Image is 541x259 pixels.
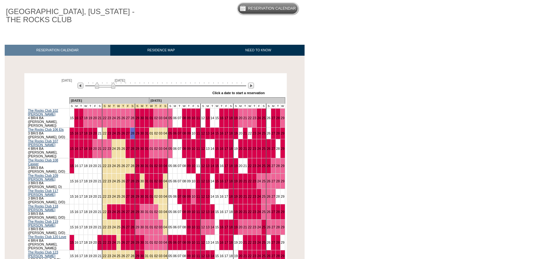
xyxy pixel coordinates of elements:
[107,131,111,135] a: 23
[257,131,261,135] a: 24
[168,116,172,120] a: 05
[267,147,270,150] a: 26
[243,116,247,120] a: 21
[211,254,214,258] a: 14
[276,241,280,244] a: 28
[243,131,247,135] a: 21
[191,147,195,150] a: 10
[154,210,158,214] a: 02
[229,225,233,229] a: 18
[126,195,130,198] a: 27
[248,164,252,168] a: 22
[154,179,158,183] a: 02
[121,116,125,120] a: 26
[159,147,162,150] a: 03
[212,45,305,56] a: NEED TO KNOW
[98,116,102,120] a: 21
[131,225,134,229] a: 28
[163,116,167,120] a: 04
[126,179,130,183] a: 27
[77,83,83,89] img: Previous
[267,164,270,168] a: 26
[243,210,247,214] a: 21
[126,210,130,214] a: 27
[70,147,74,150] a: 15
[154,225,158,229] a: 02
[110,45,212,56] a: RESIDENCE MAP
[28,139,58,147] a: The Rocks Club 107 [PERSON_NAME]
[145,225,149,229] a: 31
[229,164,233,168] a: 18
[196,179,200,183] a: 11
[271,164,275,168] a: 27
[136,147,139,150] a: 29
[159,225,162,229] a: 03
[112,116,116,120] a: 24
[191,254,195,258] a: 10
[159,116,162,120] a: 03
[182,147,186,150] a: 08
[196,147,200,150] a: 11
[5,45,110,56] a: RESERVATION CALENDAR
[276,116,280,120] a: 28
[281,210,285,214] a: 29
[131,195,134,198] a: 28
[234,195,238,198] a: 19
[201,210,205,214] a: 12
[201,179,205,183] a: 12
[239,210,242,214] a: 20
[131,147,134,150] a: 28
[229,131,233,135] a: 18
[281,179,285,183] a: 29
[154,241,158,244] a: 02
[159,179,162,183] a: 03
[248,210,252,214] a: 22
[28,204,58,212] a: The Rocks Club 118 [PERSON_NAME]
[252,241,256,244] a: 23
[206,131,210,135] a: 13
[281,164,285,168] a: 29
[70,131,74,135] a: 15
[173,241,177,244] a: 06
[248,83,254,89] img: Next
[117,131,121,135] a: 25
[140,164,144,168] a: 30
[262,116,266,120] a: 25
[168,131,172,135] a: 05
[211,131,214,135] a: 14
[145,131,149,135] a: 31
[220,147,223,150] a: 16
[187,195,191,198] a: 09
[168,147,172,150] a: 05
[224,241,228,244] a: 17
[136,116,139,120] a: 29
[276,225,280,229] a: 28
[131,210,134,214] a: 28
[187,254,191,258] a: 09
[248,7,296,11] h5: Reservation Calendar
[187,131,191,135] a: 09
[281,147,285,150] a: 29
[187,164,191,168] a: 09
[145,195,149,198] a: 31
[196,241,200,244] a: 11
[248,179,252,183] a: 22
[126,147,130,150] a: 27
[182,131,186,135] a: 08
[252,179,256,183] a: 23
[211,225,214,229] a: 14
[75,147,78,150] a: 16
[201,131,205,135] a: 12
[150,179,153,183] a: 01
[220,179,223,183] a: 16
[201,147,205,150] a: 12
[215,179,219,183] a: 15
[239,147,242,150] a: 20
[140,241,144,244] a: 30
[234,116,238,120] a: 19
[136,131,139,135] a: 29
[140,147,144,150] a: 30
[112,241,116,244] a: 24
[98,147,102,150] a: 21
[126,225,130,229] a: 27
